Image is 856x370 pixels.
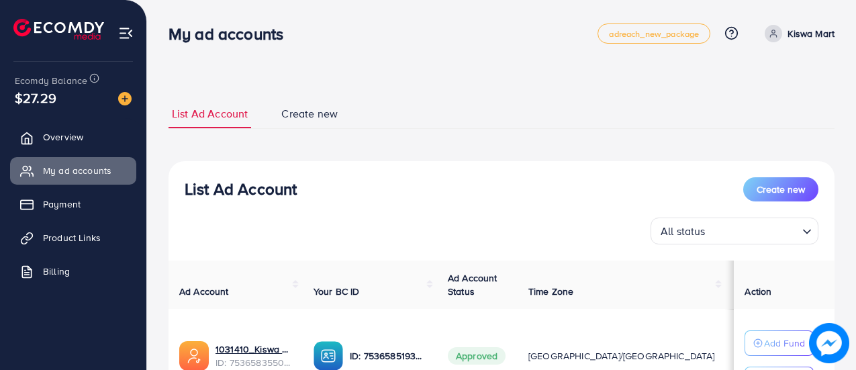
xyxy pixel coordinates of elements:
img: image [809,323,849,363]
span: Ad Account [179,285,229,298]
a: Billing [10,258,136,285]
img: logo [13,19,104,40]
span: Action [745,285,771,298]
span: Billing [43,265,70,278]
div: Search for option [651,218,818,244]
span: Time Zone [528,285,573,298]
a: Product Links [10,224,136,251]
input: Search for option [710,219,797,241]
span: ID: 7536583550030675986 [216,356,292,369]
button: Add Fund [745,330,814,356]
p: Kiswa Mart [788,26,835,42]
a: 1031410_Kiswa Add Acc_1754748063745 [216,342,292,356]
span: List Ad Account [172,106,248,122]
span: Create new [281,106,338,122]
span: Approved [448,347,506,365]
a: adreach_new_package [598,24,710,44]
a: Payment [10,191,136,218]
span: $27.29 [15,88,56,107]
img: image [118,92,132,105]
p: Add Fund [764,335,805,351]
h3: My ad accounts [169,24,294,44]
a: Overview [10,124,136,150]
span: All status [658,222,708,241]
p: ID: 7536585193306914833 [350,348,426,364]
a: Kiswa Mart [759,25,835,42]
img: menu [118,26,134,41]
span: adreach_new_package [609,30,699,38]
span: Create new [757,183,805,196]
span: [GEOGRAPHIC_DATA]/[GEOGRAPHIC_DATA] [528,349,715,363]
span: Ecomdy Balance [15,74,87,87]
span: My ad accounts [43,164,111,177]
h3: List Ad Account [185,179,297,199]
a: My ad accounts [10,157,136,184]
span: Overview [43,130,83,144]
span: Your BC ID [314,285,360,298]
span: Payment [43,197,81,211]
div: <span class='underline'>1031410_Kiswa Add Acc_1754748063745</span></br>7536583550030675986 [216,342,292,370]
span: Ad Account Status [448,271,497,298]
span: Product Links [43,231,101,244]
button: Create new [743,177,818,201]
